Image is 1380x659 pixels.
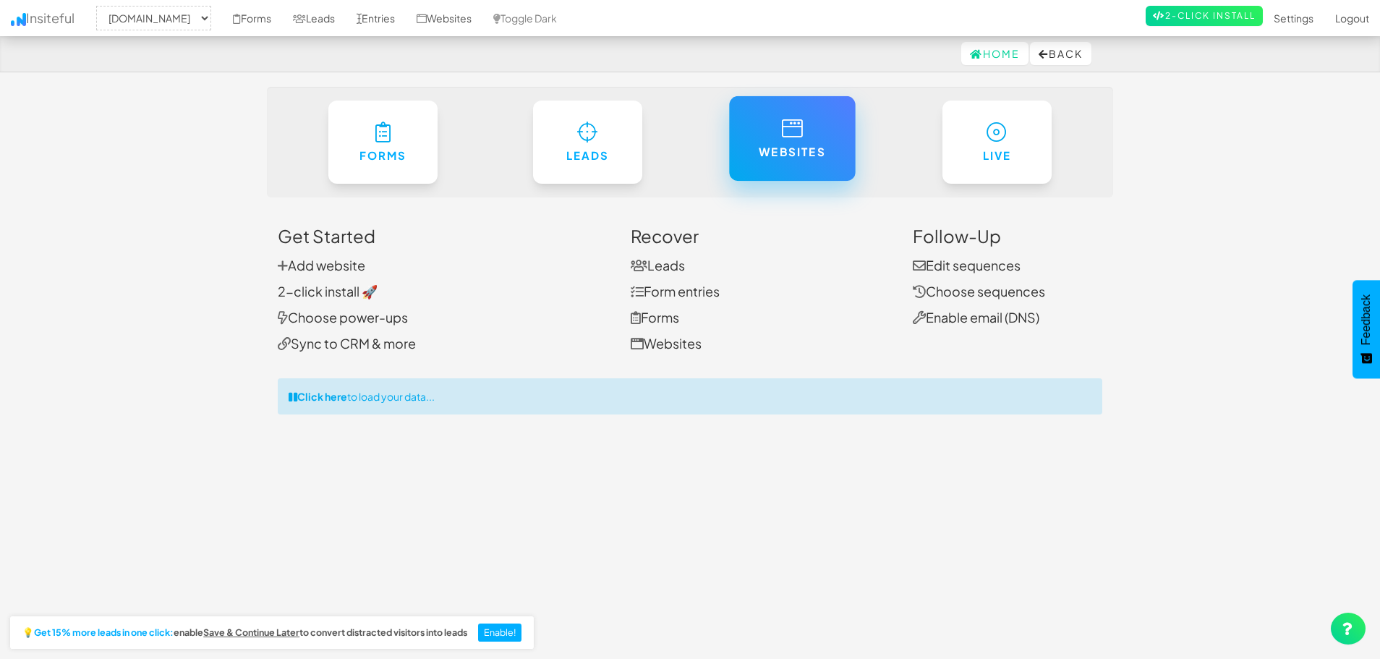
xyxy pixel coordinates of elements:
button: Back [1030,42,1091,65]
u: Save & Continue Later [203,626,299,638]
a: Choose power-ups [278,309,408,326]
span: Feedback [1360,294,1373,345]
h6: Leads [562,150,614,162]
a: 2-click install 🚀 [278,283,378,299]
img: icon.png [11,13,26,26]
h2: 💡 enable to convert distracted visitors into leads [22,628,467,638]
h6: Live [971,150,1023,162]
a: Live [942,101,1052,184]
h6: Forms [357,150,409,162]
button: Feedback - Show survey [1353,280,1380,378]
a: Enable email (DNS) [913,309,1039,326]
a: Add website [278,257,365,273]
a: Edit sequences [913,257,1021,273]
a: Forms [631,309,679,326]
h6: Websites [759,146,826,158]
a: Form entries [631,283,720,299]
a: 2-Click Install [1146,6,1263,26]
a: Sync to CRM & more [278,335,416,352]
a: Forms [328,101,438,184]
a: Websites [631,335,702,352]
h3: Recover [631,226,891,245]
a: Choose sequences [913,283,1045,299]
a: Leads [533,101,643,184]
strong: Click here [297,390,347,403]
h3: Get Started [278,226,609,245]
a: Leads [631,257,685,273]
h3: Follow-Up [913,226,1103,245]
button: Enable! [478,624,522,642]
div: to load your data... [278,378,1102,414]
strong: Get 15% more leads in one click: [34,628,174,638]
a: Save & Continue Later [203,628,299,638]
a: Home [961,42,1028,65]
a: Websites [729,96,855,181]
